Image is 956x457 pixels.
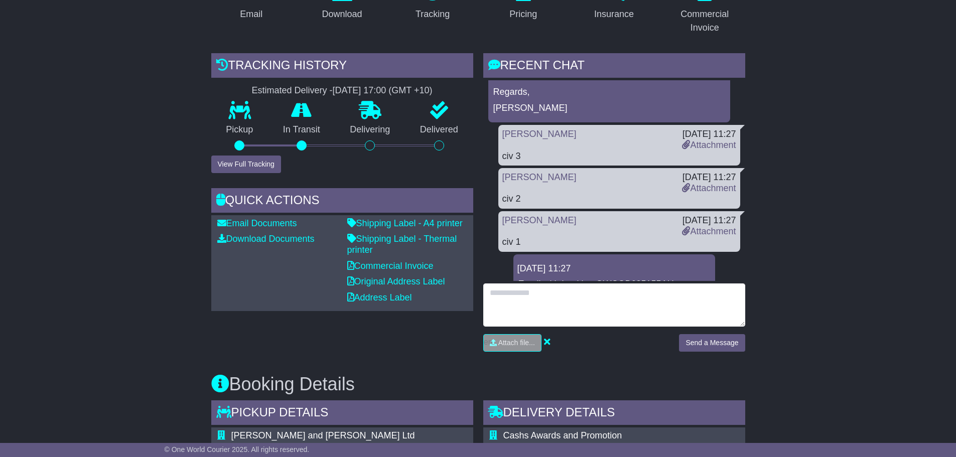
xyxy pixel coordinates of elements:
p: Email with booking OWCGB635155AU documents was sent to [EMAIL_ADDRESS][DOMAIN_NAME]. [518,279,710,312]
a: [PERSON_NAME] [502,172,577,182]
p: In Transit [268,124,335,135]
a: Address Label [347,292,412,302]
div: [DATE] 17:00 (GMT +10) [333,85,433,96]
div: [DATE] 11:27 [682,129,736,140]
div: [DATE] 11:27 [682,172,736,183]
div: Estimated Delivery - [211,85,473,96]
div: Download [322,8,362,21]
p: Pickup [211,124,268,135]
div: Tracking history [211,53,473,80]
a: Commercial Invoice [347,261,434,271]
h3: Booking Details [211,374,745,394]
p: Delivering [335,124,405,135]
span: [PERSON_NAME] and [PERSON_NAME] Ltd [231,430,415,440]
a: Shipping Label - Thermal printer [347,234,457,255]
a: Shipping Label - A4 printer [347,218,463,228]
div: [DATE] 11:27 [682,215,736,226]
div: Tracking [416,8,450,21]
button: View Full Tracking [211,156,281,173]
div: Quick Actions [211,188,473,215]
a: Attachment [682,140,736,150]
div: RECENT CHAT [483,53,745,80]
a: Attachment [682,226,736,236]
div: civ 2 [502,194,736,205]
div: Delivery Details [483,400,745,427]
a: Original Address Label [347,276,445,286]
div: Insurance [594,8,634,21]
a: [PERSON_NAME] [502,215,577,225]
button: Send a Message [679,334,745,352]
a: [PERSON_NAME] [502,129,577,139]
div: Pricing [509,8,537,21]
span: © One World Courier 2025. All rights reserved. [165,445,310,453]
p: [PERSON_NAME] [493,103,725,114]
p: Delivered [405,124,473,135]
span: Cashs Awards and Promotion [503,430,622,440]
div: civ 1 [502,237,736,248]
div: Email [240,8,262,21]
div: [DATE] 11:27 [517,263,711,274]
div: Pickup Details [211,400,473,427]
a: Attachment [682,183,736,193]
p: Regards, [493,87,725,98]
div: civ 3 [502,151,736,162]
a: Email Documents [217,218,297,228]
div: Commercial Invoice [671,8,739,35]
a: Download Documents [217,234,315,244]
